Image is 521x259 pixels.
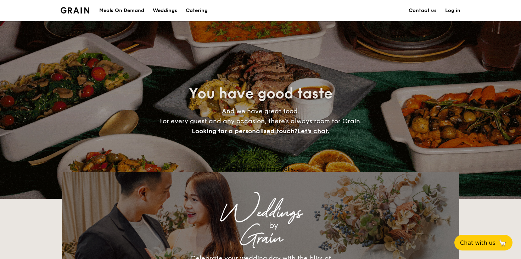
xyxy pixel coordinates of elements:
[297,127,330,135] span: Let's chat.
[61,7,89,14] a: Logotype
[61,7,89,14] img: Grain
[151,219,397,232] div: by
[498,239,507,247] span: 🦙
[124,206,397,219] div: Weddings
[62,166,459,172] div: Loading menus magically...
[454,235,512,250] button: Chat with us🦙
[124,232,397,245] div: Grain
[460,239,495,246] span: Chat with us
